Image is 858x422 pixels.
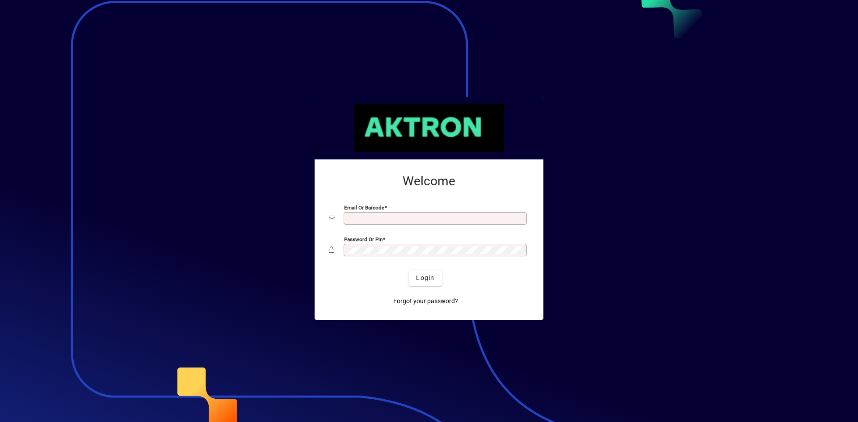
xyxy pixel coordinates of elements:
mat-label: Password or Pin [344,236,383,242]
span: Forgot your password? [393,297,458,306]
mat-label: Email or Barcode [344,205,384,211]
button: Login [409,270,442,286]
a: Forgot your password? [390,293,462,309]
h2: Welcome [329,174,529,189]
span: Login [416,273,434,283]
